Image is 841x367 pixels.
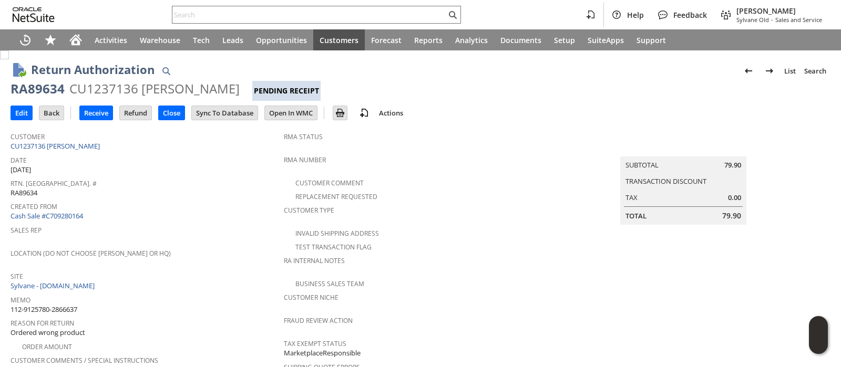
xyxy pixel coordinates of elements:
[284,155,326,164] a: RMA Number
[284,339,346,348] a: Tax Exempt Status
[44,34,57,46] svg: Shortcuts
[771,16,773,24] span: -
[11,319,74,328] a: Reason For Return
[11,272,23,281] a: Site
[250,29,313,50] a: Opportunities
[625,160,659,170] a: Subtotal
[295,229,379,238] a: Invalid Shipping Address
[11,305,77,314] span: 112-9125780-2866637
[295,279,364,288] a: Business Sales Team
[320,35,358,45] span: Customers
[11,165,31,175] span: [DATE]
[11,281,97,290] a: Sylvane - [DOMAIN_NAME]
[371,35,402,45] span: Forecast
[134,29,187,50] a: Warehouse
[69,34,82,46] svg: Home
[265,106,317,120] input: Open In WMC
[120,106,151,120] input: Refund
[408,29,449,50] a: Reports
[13,7,55,22] svg: logo
[216,29,250,50] a: Leads
[414,35,443,45] span: Reports
[38,29,63,50] div: Shortcuts
[334,107,346,119] img: Print
[22,342,72,351] a: Order Amount
[11,132,45,141] a: Customer
[256,35,307,45] span: Opportunities
[800,62,830,79] a: Search
[192,106,258,120] input: Sync To Database
[375,108,407,118] a: Actions
[159,106,184,120] input: Close
[548,29,581,50] a: Setup
[722,211,741,221] span: 79.90
[358,107,371,119] img: add-record.svg
[588,35,624,45] span: SuiteApps
[63,29,88,50] a: Home
[140,35,180,45] span: Warehouse
[11,156,27,165] a: Date
[295,243,372,251] a: Test Transaction Flag
[313,29,365,50] a: Customers
[11,356,158,365] a: Customer Comments / Special Instructions
[809,316,828,354] iframe: Click here to launch Oracle Guided Learning Help Panel
[625,176,706,186] a: Transaction Discount
[637,35,666,45] span: Support
[19,34,32,46] svg: Recent Records
[724,160,741,170] span: 79.90
[11,141,102,151] a: CU1237136 [PERSON_NAME]
[775,16,822,24] span: Sales and Service
[284,132,323,141] a: RMA Status
[39,106,64,120] input: Back
[284,206,334,215] a: Customer Type
[728,193,741,203] span: 0.00
[160,65,172,77] img: Quick Find
[494,29,548,50] a: Documents
[809,335,828,354] span: Oracle Guided Learning Widget. To move around, please hold and drag
[333,106,347,120] input: Print
[620,140,746,156] caption: Summary
[11,249,171,258] a: Location (Do Not Choose [PERSON_NAME] or HQ)
[172,8,446,21] input: Search
[780,62,800,79] a: List
[11,80,65,97] div: RA89634
[742,65,755,77] img: Previous
[554,35,575,45] span: Setup
[365,29,408,50] a: Forecast
[31,61,155,78] h1: Return Authorization
[11,328,85,338] span: Ordered wrong product
[11,296,30,305] a: Memo
[625,193,638,202] a: Tax
[736,6,822,16] span: [PERSON_NAME]
[80,106,112,120] input: Receive
[284,316,353,325] a: Fraud Review Action
[88,29,134,50] a: Activities
[252,81,321,101] div: Pending Receipt
[673,10,707,20] span: Feedback
[763,65,776,77] img: Next
[625,211,647,221] a: Total
[446,8,459,21] svg: Search
[449,29,494,50] a: Analytics
[295,179,364,187] a: Customer Comment
[11,202,57,211] a: Created From
[736,16,769,24] span: Sylvane Old
[630,29,672,50] a: Support
[11,106,32,120] input: Edit
[455,35,488,45] span: Analytics
[69,80,240,97] div: CU1237136 [PERSON_NAME]
[193,35,210,45] span: Tech
[11,188,37,198] span: RA89634
[222,35,243,45] span: Leads
[284,348,361,358] span: MarketplaceResponsible
[581,29,630,50] a: SuiteApps
[11,226,42,235] a: Sales Rep
[11,179,97,188] a: Rtn. [GEOGRAPHIC_DATA]. #
[13,29,38,50] a: Recent Records
[284,293,339,302] a: Customer Niche
[500,35,541,45] span: Documents
[284,256,345,265] a: RA Internal Notes
[295,192,377,201] a: Replacement Requested
[187,29,216,50] a: Tech
[95,35,127,45] span: Activities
